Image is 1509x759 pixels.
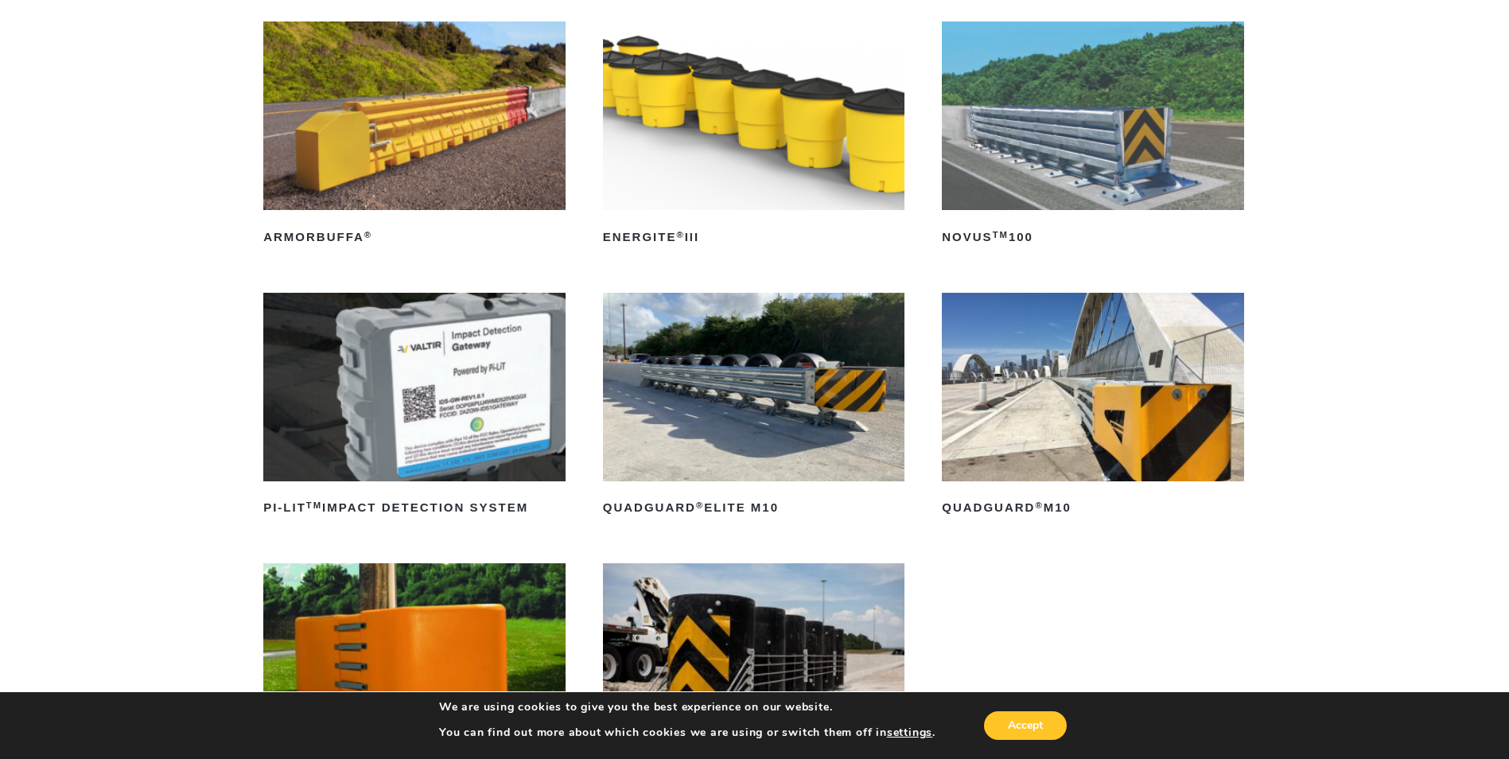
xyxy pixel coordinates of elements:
p: We are using cookies to give you the best experience on our website. [439,700,935,714]
h2: QuadGuard Elite M10 [603,496,905,521]
h2: ArmorBuffa [263,224,566,250]
a: ArmorBuffa® [263,21,566,250]
sup: ® [696,500,704,510]
sup: TM [306,500,322,510]
a: NOVUSTM100 [942,21,1244,250]
p: You can find out more about which cookies we are using or switch them off in . [439,726,935,740]
sup: ® [1035,500,1043,510]
a: PI-LITTMImpact Detection System [263,293,566,521]
sup: ® [364,230,372,239]
sup: TM [993,230,1009,239]
sup: ® [676,230,684,239]
h2: NOVUS 100 [942,224,1244,250]
h2: PI-LIT Impact Detection System [263,496,566,521]
a: ENERGITE®III [603,21,905,250]
a: QuadGuard®M10 [942,293,1244,521]
button: settings [887,726,932,740]
a: QuadGuard®Elite M10 [603,293,905,521]
button: Accept [984,711,1067,740]
h2: ENERGITE III [603,224,905,250]
h2: QuadGuard M10 [942,496,1244,521]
